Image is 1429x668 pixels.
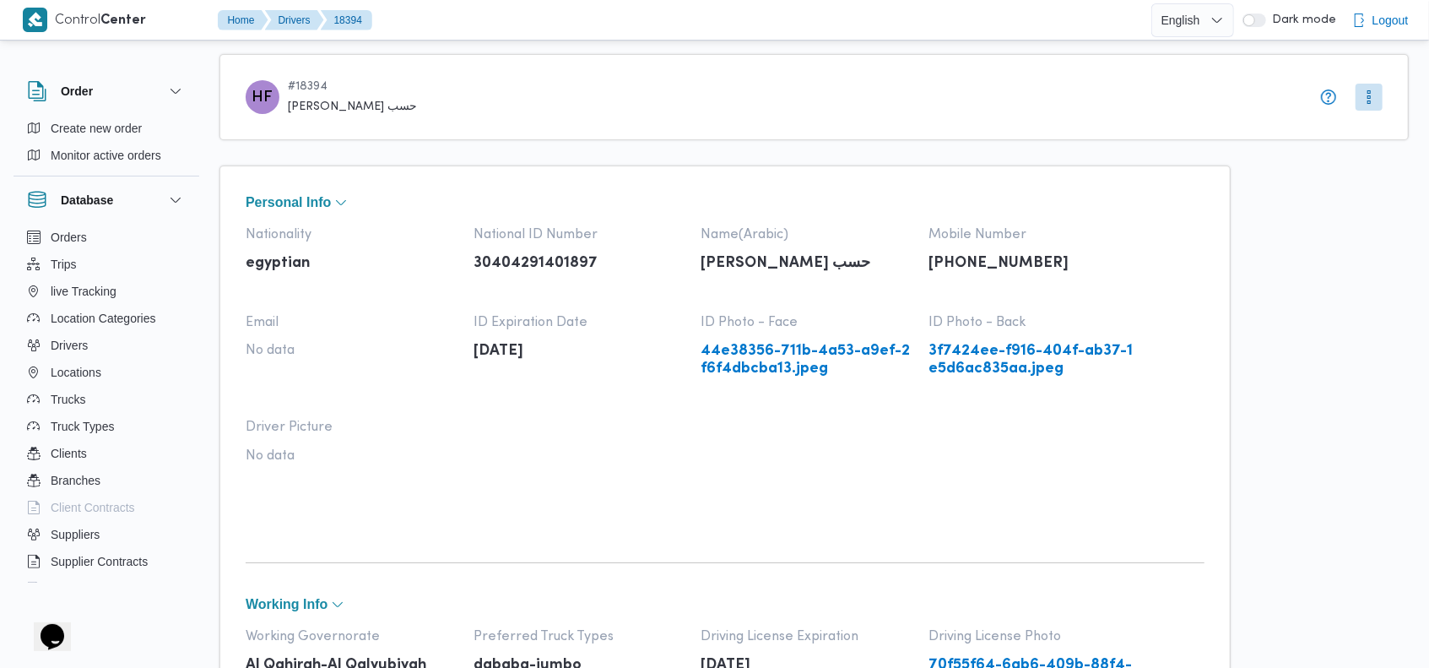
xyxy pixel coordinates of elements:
[928,255,1139,273] p: [PHONE_NUMBER]
[321,10,372,30] button: 18394
[27,190,186,210] button: Database
[51,335,88,356] span: Drivers
[265,10,324,30] button: Drivers
[51,308,156,329] span: Location Categories
[474,629,685,644] span: Preferred Truck Types
[101,14,147,27] b: Center
[288,100,417,114] span: [PERSON_NAME] حسب
[928,227,1139,242] span: Mobile Number
[474,227,685,242] span: National ID Number
[1345,3,1415,37] button: Logout
[51,118,142,138] span: Create new order
[928,343,1139,377] a: 3f7424ee-f916-404f-ab37-1e5d6ac835aa.jpeg
[51,389,85,410] span: Trucks
[701,315,912,330] span: ID Photo - Face
[246,420,457,435] span: Driver Picture
[246,80,279,114] div: Hamda Ftha Hamda Husb
[20,548,192,575] button: Supplier Contracts
[27,81,186,101] button: Order
[51,497,135,518] span: Client Contracts
[474,315,685,330] span: ID Expiration Date
[20,305,192,332] button: Location Categories
[928,315,1139,330] span: ID Photo - Back
[20,467,192,494] button: Branches
[20,386,192,413] button: Trucks
[20,142,192,169] button: Monitor active orders
[701,343,912,377] a: 44e38356-711b-4a53-a9ef-2f6f4dbcba13.jpeg
[51,443,87,464] span: Clients
[246,598,327,611] span: Working Info
[51,470,100,491] span: Branches
[51,524,100,545] span: Suppliers
[246,227,457,242] span: Nationality
[51,416,114,437] span: Truck Types
[20,440,192,467] button: Clients
[20,521,192,548] button: Suppliers
[20,278,192,305] button: live Tracking
[51,281,116,301] span: live Tracking
[20,115,192,142] button: Create new order
[288,80,417,94] span: # 18394
[14,115,199,176] div: Order
[51,254,77,274] span: Trips
[246,629,457,644] span: Working Governorate
[701,227,912,242] span: Name(Arabic)
[928,629,1139,644] span: Driving License Photo
[246,343,457,358] span: No data
[1318,87,1339,107] button: info
[20,332,192,359] button: Drivers
[1356,84,1383,111] button: More
[51,227,87,247] span: Orders
[51,362,101,383] span: Locations
[701,255,912,273] p: [PERSON_NAME] حسب
[20,575,192,602] button: Devices
[246,196,331,209] span: Personal Info
[20,494,192,521] button: Client Contracts
[23,8,47,32] img: X8yXhbKr1z7QwAAAABJRU5ErkJggg==
[51,578,93,599] span: Devices
[61,190,113,210] h3: Database
[20,251,192,278] button: Trips
[20,359,192,386] button: Locations
[20,413,192,440] button: Truck Types
[246,196,1204,209] button: Personal Info
[61,81,93,101] h3: Order
[246,448,457,464] span: No data
[51,145,161,166] span: Monitor active orders
[218,10,268,30] button: Home
[701,629,912,644] span: Driving License Expiration
[14,224,199,589] div: Database
[246,255,457,273] p: egyptian
[17,600,71,651] iframe: chat widget
[246,598,1204,611] button: Working Info
[1266,14,1337,27] span: Dark mode
[474,255,685,273] p: 30404291401897
[474,343,685,361] p: [DATE]
[51,551,148,572] span: Supplier Contracts
[252,80,273,114] span: HF
[246,214,1204,532] div: Personal Info
[20,224,192,251] button: Orders
[1372,10,1409,30] span: Logout
[246,315,457,330] span: Email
